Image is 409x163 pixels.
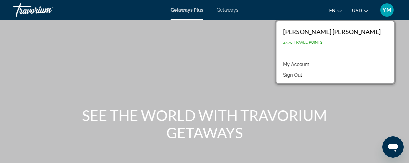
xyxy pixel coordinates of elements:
span: 2,970 Travel Points [283,40,323,45]
button: Change language [329,6,342,15]
span: YM [382,7,392,13]
h1: SEE THE WORLD WITH TRAVORIUM GETAWAYS [79,107,330,141]
a: Getaways [217,7,238,13]
span: en [329,8,336,13]
a: Travorium [13,1,80,19]
a: My Account [280,60,313,69]
button: User Menu [378,3,396,17]
button: Change currency [352,6,368,15]
div: [PERSON_NAME] [PERSON_NAME] [283,28,381,35]
button: Sign Out [280,71,305,79]
span: USD [352,8,362,13]
iframe: Botón para iniciar la ventana de mensajería [382,136,404,158]
a: Getaways Plus [171,7,203,13]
